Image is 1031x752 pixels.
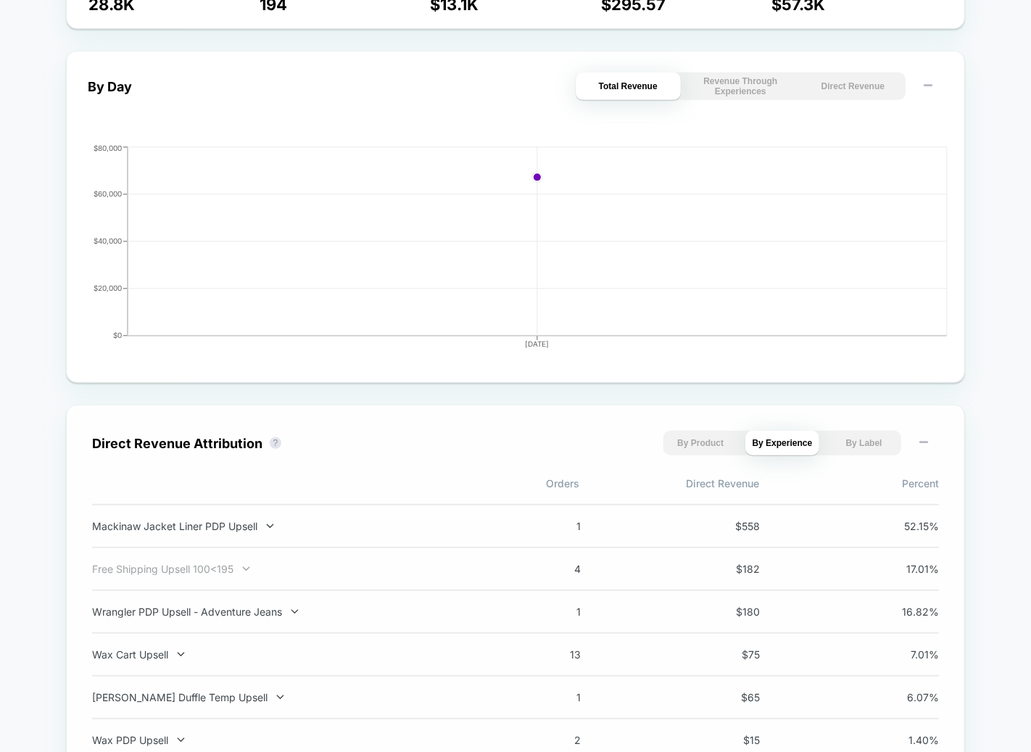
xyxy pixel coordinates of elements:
button: ? [270,437,281,449]
span: 52.15 % [874,520,939,532]
span: $ 75 [695,648,760,661]
button: Direct Revenue [800,73,906,100]
div: Direct Revenue Attribution [92,436,262,451]
span: 4 [515,563,581,575]
div: Free Shipping Upsell 100<195 [92,563,473,575]
span: 1.40 % [874,734,939,746]
tspan: $0 [113,331,122,340]
tspan: $60,000 [94,190,122,199]
tspan: [DATE] [526,339,550,348]
div: Mackinaw Jacket Liner PDP Upsell [92,520,473,532]
span: 16.82 % [874,606,939,618]
button: By Experience [745,431,820,455]
div: Wrangler PDP Upsell - Adventure Jeans [92,606,473,618]
span: Direct Revenue [579,477,759,489]
span: 1 [515,520,581,532]
div: Wax Cart Upsell [92,648,473,661]
span: $ 558 [695,520,760,532]
div: Wax PDP Upsell [92,734,473,746]
button: Total Revenue [576,73,681,100]
span: $ 180 [695,606,760,618]
span: 1 [515,691,581,703]
span: 7.01 % [874,648,939,661]
span: $ 15 [695,734,760,746]
button: Revenue Through Experiences [688,73,793,100]
div: [PERSON_NAME] Duffle Temp Upsell [92,691,473,703]
span: Percent [759,477,939,489]
span: 2 [515,734,581,746]
tspan: $20,000 [94,284,122,293]
span: $ 65 [695,691,760,703]
button: By Label [827,431,901,455]
span: 6.07 % [874,691,939,703]
span: 17.01 % [874,563,939,575]
button: By Product [663,431,738,455]
span: 13 [515,648,581,661]
span: $ 182 [695,563,760,575]
span: Orders [399,477,579,489]
span: 1 [515,606,581,618]
div: By Day [88,79,132,94]
tspan: $40,000 [94,237,122,246]
tspan: $80,000 [94,144,122,152]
